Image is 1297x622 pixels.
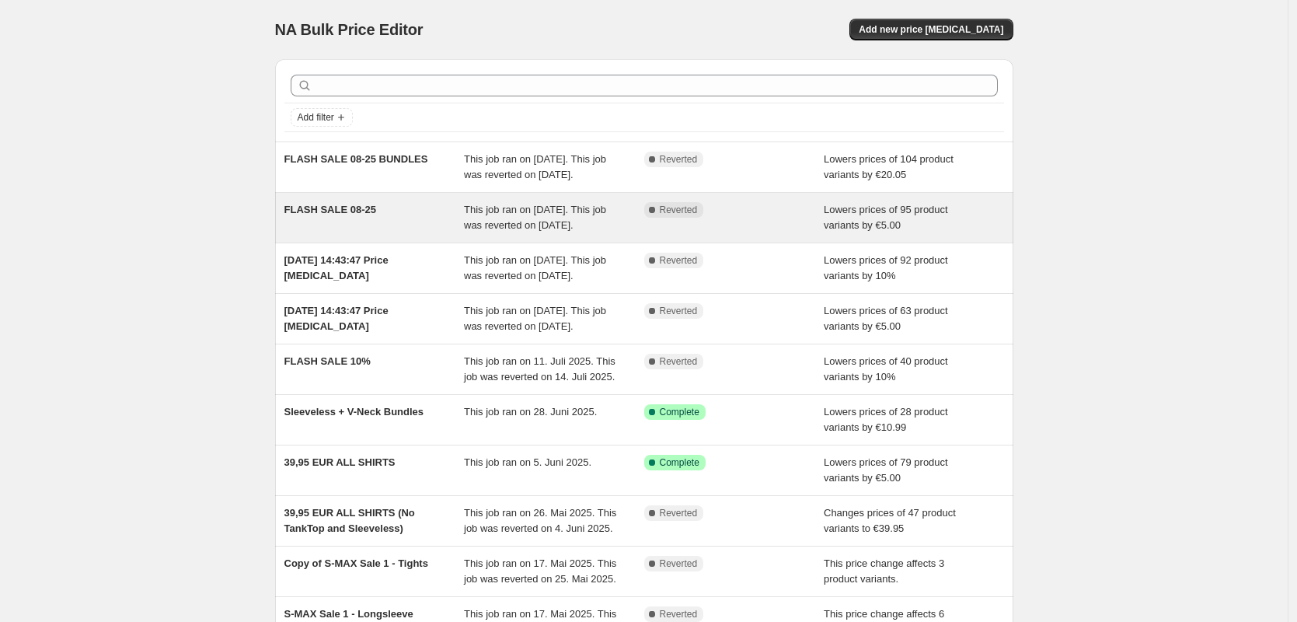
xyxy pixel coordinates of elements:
span: FLASH SALE 08-25 BUNDLES [284,153,428,165]
span: [DATE] 14:43:47 Price [MEDICAL_DATA] [284,305,389,332]
span: This job ran on 28. Juni 2025. [464,406,597,418]
span: Lowers prices of 28 product variants by €10.99 [824,406,948,433]
span: Reverted [660,305,698,317]
span: This job ran on 26. Mai 2025. This job was reverted on 4. Juni 2025. [464,507,616,534]
span: NA Bulk Price Editor [275,21,424,38]
span: Lowers prices of 40 product variants by 10% [824,355,948,383]
span: S-MAX Sale 1 - Longsleeve [284,608,413,620]
button: Add filter [291,108,353,127]
span: Lowers prices of 95 product variants by €5.00 [824,204,948,231]
span: This job ran on [DATE]. This job was reverted on [DATE]. [464,305,606,332]
span: Lowers prices of 63 product variants by €5.00 [824,305,948,332]
span: Reverted [660,204,698,216]
span: This price change affects 3 product variants. [824,557,944,585]
span: Reverted [660,355,698,368]
span: Copy of S-MAX Sale 1 - Tights [284,557,428,569]
span: Sleeveless + V-Neck Bundles [284,406,424,418]
span: This job ran on 17. Mai 2025. This job was reverted on 25. Mai 2025. [464,557,616,585]
span: Add filter [298,111,334,124]
span: Reverted [660,608,698,620]
span: This job ran on [DATE]. This job was reverted on [DATE]. [464,204,606,231]
span: This job ran on [DATE]. This job was reverted on [DATE]. [464,153,606,180]
span: Reverted [660,153,698,166]
span: This job ran on 5. Juni 2025. [464,456,591,468]
span: Lowers prices of 79 product variants by €5.00 [824,456,948,484]
span: This job ran on 11. Juli 2025. This job was reverted on 14. Juli 2025. [464,355,615,383]
span: Reverted [660,254,698,267]
span: Add new price [MEDICAL_DATA] [859,23,1003,36]
span: Changes prices of 47 product variants to €39.95 [824,507,956,534]
span: Complete [660,406,699,418]
span: Lowers prices of 104 product variants by €20.05 [824,153,954,180]
span: This job ran on [DATE]. This job was reverted on [DATE]. [464,254,606,281]
button: Add new price [MEDICAL_DATA] [849,19,1013,40]
span: FLASH SALE 10% [284,355,371,367]
span: 39,95 EUR ALL SHIRTS [284,456,396,468]
span: 39,95 EUR ALL SHIRTS (No TankTop and Sleeveless) [284,507,415,534]
span: Complete [660,456,699,469]
span: Lowers prices of 92 product variants by 10% [824,254,948,281]
span: Reverted [660,507,698,519]
span: [DATE] 14:43:47 Price [MEDICAL_DATA] [284,254,389,281]
span: Reverted [660,557,698,570]
span: FLASH SALE 08-25 [284,204,376,215]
